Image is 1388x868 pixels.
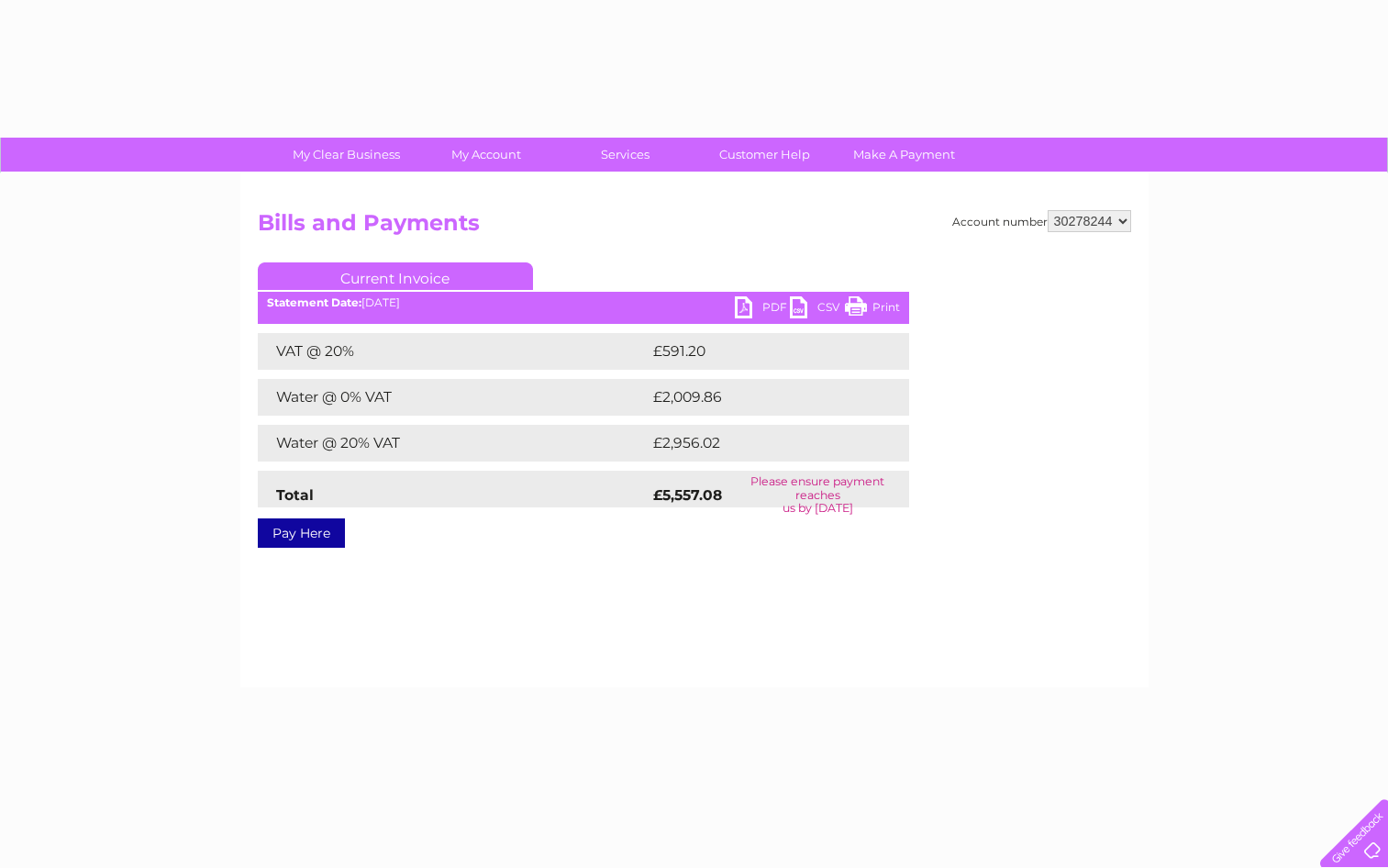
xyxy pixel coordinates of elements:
strong: £5,557.08 [653,486,722,504]
a: Services [550,138,701,172]
td: Please ensure payment reaches us by [DATE] [727,471,909,519]
strong: Total [276,486,314,504]
a: My Account [410,138,561,172]
a: Print [845,296,900,323]
a: Pay Here [258,518,345,548]
td: £591.20 [649,333,875,370]
td: £2,009.86 [649,379,882,416]
td: VAT @ 20% [258,333,649,370]
td: £2,956.02 [649,425,881,462]
b: Statement Date: [267,295,361,309]
a: Make A Payment [828,138,980,172]
div: Account number [952,210,1131,232]
a: My Clear Business [271,138,422,172]
a: Current Invoice [258,262,533,290]
td: Water @ 0% VAT [258,379,649,416]
a: Customer Help [689,138,840,172]
h2: Bills and Payments [258,210,1131,245]
div: [DATE] [258,296,909,309]
td: Water @ 20% VAT [258,425,649,462]
a: PDF [735,296,790,323]
a: CSV [790,296,845,323]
